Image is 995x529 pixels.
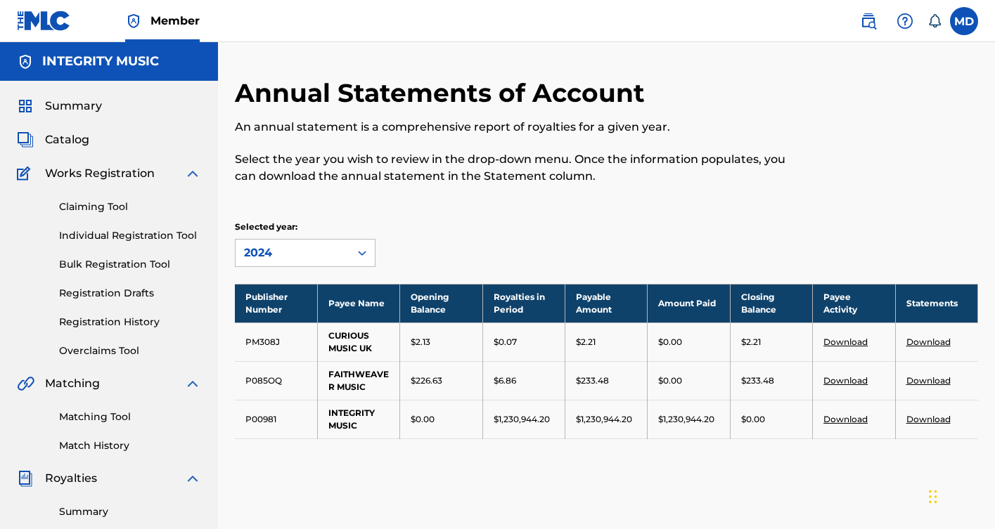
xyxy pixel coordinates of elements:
[658,413,714,426] p: $1,230,944.20
[59,438,201,453] a: Match History
[59,286,201,301] a: Registration Drafts
[45,165,155,182] span: Works Registration
[860,13,877,30] img: search
[576,336,596,348] p: $2.21
[59,228,201,243] a: Individual Registration Tool
[59,344,201,358] a: Overclaims Tool
[235,221,375,233] p: Selected year:
[925,462,995,529] iframe: Chat Widget
[411,336,430,348] p: $2.13
[823,337,868,347] a: Download
[17,165,35,182] img: Works Registration
[17,470,34,487] img: Royalties
[45,131,89,148] span: Catalog
[59,200,201,214] a: Claiming Tool
[956,332,995,445] iframe: Resource Center
[741,374,774,387] p: $233.48
[494,413,550,426] p: $1,230,944.20
[45,470,97,487] span: Royalties
[576,374,609,387] p: $233.48
[891,7,919,35] div: Help
[317,400,399,438] td: INTEGRITY MUSIC
[906,337,951,347] a: Download
[317,322,399,361] td: CURIOUS MUSIC UK
[400,284,482,322] th: Opening Balance
[950,7,978,35] div: User Menu
[125,13,142,30] img: Top Rightsholder
[235,119,807,136] p: An annual statement is a comprehensive report of royalties for a given year.
[184,165,201,182] img: expand
[235,284,317,322] th: Publisher Number
[494,336,517,348] p: $0.07
[45,375,100,392] span: Matching
[184,375,201,392] img: expand
[59,257,201,272] a: Bulk Registration Tool
[235,151,807,185] p: Select the year you wish to review in the drop-down menu. Once the information populates, you can...
[17,98,102,115] a: SummarySummary
[927,14,942,28] div: Notifications
[317,361,399,400] td: FAITHWEAVER MUSIC
[813,284,895,322] th: Payee Activity
[823,414,868,424] a: Download
[17,131,89,148] a: CatalogCatalog
[235,400,317,438] td: P00981
[235,322,317,361] td: PM308J
[411,374,442,387] p: $226.63
[17,11,71,31] img: MLC Logo
[854,7,882,35] a: Public Search
[565,284,648,322] th: Payable Amount
[317,284,399,322] th: Payee Name
[411,413,435,426] p: $0.00
[17,375,34,392] img: Matching
[906,375,951,386] a: Download
[235,361,317,400] td: P085OQ
[741,336,761,348] p: $2.21
[658,374,682,387] p: $0.00
[730,284,812,322] th: Closing Balance
[648,284,730,322] th: Amount Paid
[17,131,34,148] img: Catalog
[45,98,102,115] span: Summary
[741,413,765,426] p: $0.00
[895,284,978,322] th: Statements
[929,476,937,518] div: Drag
[59,504,201,519] a: Summary
[823,375,868,386] a: Download
[235,77,652,109] h2: Annual Statements of Account
[17,53,34,70] img: Accounts
[17,98,34,115] img: Summary
[42,53,159,70] h5: INTEGRITY MUSIC
[184,470,201,487] img: expand
[906,414,951,424] a: Download
[244,244,341,261] div: 2024
[658,336,682,348] p: $0.00
[59,315,201,329] a: Registration History
[150,13,200,29] span: Member
[59,410,201,424] a: Matching Tool
[482,284,565,322] th: Royalties in Period
[897,13,913,30] img: help
[494,374,516,387] p: $6.86
[576,413,632,426] p: $1,230,944.20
